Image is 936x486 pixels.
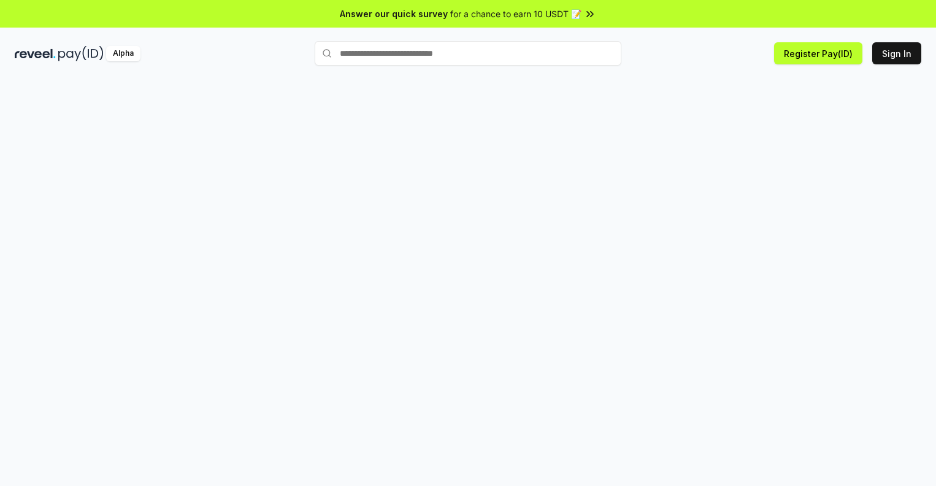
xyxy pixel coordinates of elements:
[106,46,140,61] div: Alpha
[872,42,921,64] button: Sign In
[340,7,448,20] span: Answer our quick survey
[450,7,581,20] span: for a chance to earn 10 USDT 📝
[774,42,862,64] button: Register Pay(ID)
[58,46,104,61] img: pay_id
[15,46,56,61] img: reveel_dark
